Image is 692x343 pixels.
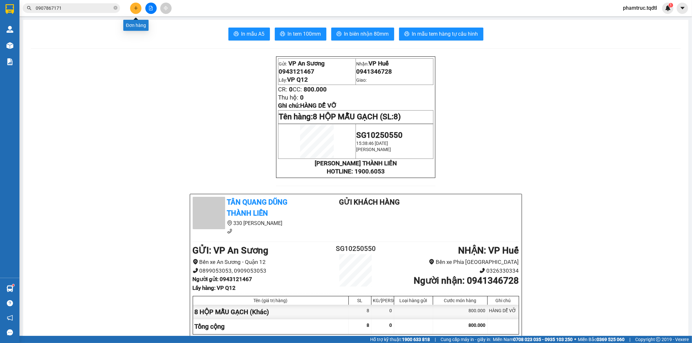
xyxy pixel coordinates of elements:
span: 0 [390,323,392,328]
span: In biên nhận 80mm [344,30,389,38]
span: Giao: [49,24,61,30]
span: copyright [656,337,661,342]
div: 0 [371,305,394,319]
div: Loại hàng gửi [396,298,431,303]
button: plus [130,3,141,14]
button: aim [160,3,172,14]
span: 15:38:46 [DATE] [356,141,388,146]
p: Nhận: [356,60,433,67]
span: In mẫu A5 [241,30,265,38]
span: In tem 100mm [288,30,321,38]
span: printer [280,31,285,37]
span: 0 [13,37,17,44]
div: 800.000 [433,305,488,319]
img: icon-new-feature [665,5,671,11]
span: caret-down [680,5,686,11]
span: Thu hộ: [278,94,298,101]
span: Miền Bắc [578,336,625,343]
button: caret-down [677,3,688,14]
span: ⚪️ [574,338,576,341]
b: GỬI : VP An Sương [193,245,269,256]
li: 0899053053, 0909053053 [193,266,329,275]
p: Gửi: [3,4,48,18]
span: Tên hàng: [279,112,401,121]
div: 8 [349,305,371,319]
span: CC: [17,37,26,44]
span: CR: [2,37,11,44]
sup: 1 [669,3,673,7]
img: solution-icon [6,58,13,65]
span: VP Q12 [12,27,33,34]
span: 0941346728 [49,16,85,23]
span: aim [164,6,168,10]
span: close-circle [114,6,117,10]
span: 0 [300,94,304,101]
b: NHẬN : VP Huế [458,245,519,256]
span: phone [227,229,232,234]
span: printer [404,31,409,37]
span: close-circle [114,5,117,11]
b: Tân Quang Dũng Thành Liên [227,198,288,218]
span: 0 [24,45,28,52]
li: 0326330334 [383,266,519,275]
span: plus [134,6,138,10]
span: phamtruc.tqdtl [618,4,662,12]
span: phone [480,268,485,273]
span: Hỗ trợ kỹ thuật: [370,336,430,343]
b: Người nhận : 0941346728 [414,275,519,286]
div: 8 HỘP MẪU GẠCH (Khác) [193,305,349,319]
span: 0943121467 [3,19,38,26]
span: 1 [670,3,672,7]
div: Tên (giá trị hàng) [195,298,347,303]
span: environment [193,259,198,265]
span: search [27,6,31,10]
button: printerIn tem 100mm [275,28,326,41]
img: warehouse-icon [6,285,13,292]
span: notification [7,315,13,321]
li: 330 [PERSON_NAME] [193,219,313,227]
input: Tìm tên, số ĐT hoặc mã đơn [36,5,112,12]
span: VP Huế [369,60,389,67]
span: 8) [394,112,401,121]
strong: HOTLINE: 1900.6053 [327,168,385,175]
span: question-circle [7,300,13,306]
div: SL [350,298,370,303]
span: Giao: [356,77,367,83]
span: printer [336,31,342,37]
span: file-add [149,6,153,10]
span: Ghi chú: [278,102,337,109]
span: 800.000 [304,86,327,93]
span: [PERSON_NAME] [356,147,391,152]
span: CC: [293,86,302,93]
span: environment [429,259,434,265]
li: Bến xe An Sương - Quận 12 [193,258,329,266]
span: Lấy: [279,77,308,83]
span: 800.000 [28,37,51,44]
b: Lấy hàng : VP Q12 [193,285,236,291]
img: logo-vxr [6,4,14,14]
span: printer [234,31,239,37]
span: CR: [278,86,287,93]
button: printerIn mẫu A5 [228,28,270,41]
span: 8 HỘP MẪU GẠCH (SL: [313,112,401,121]
span: VP An Sương [288,60,325,67]
span: Miền Nam [493,336,573,343]
span: In mẫu tem hàng tự cấu hình [412,30,478,38]
span: Lấy: [3,28,33,34]
span: VP Q12 [287,76,308,83]
b: Gửi khách hàng [339,198,400,206]
button: printerIn biên nhận 80mm [331,28,394,41]
span: 0941346728 [356,68,392,75]
span: 0943121467 [279,68,314,75]
div: Đơn hàng [123,20,149,31]
span: message [7,329,13,336]
strong: 1900 633 818 [402,337,430,342]
strong: 0708 023 035 - 0935 103 250 [513,337,573,342]
span: Cung cấp máy in - giấy in: [441,336,491,343]
span: 8 [367,323,370,328]
span: | [629,336,630,343]
p: Gửi: [279,60,355,67]
span: HÀNG DỄ VỠ [300,102,337,109]
span: phone [193,268,198,273]
img: warehouse-icon [6,42,13,49]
